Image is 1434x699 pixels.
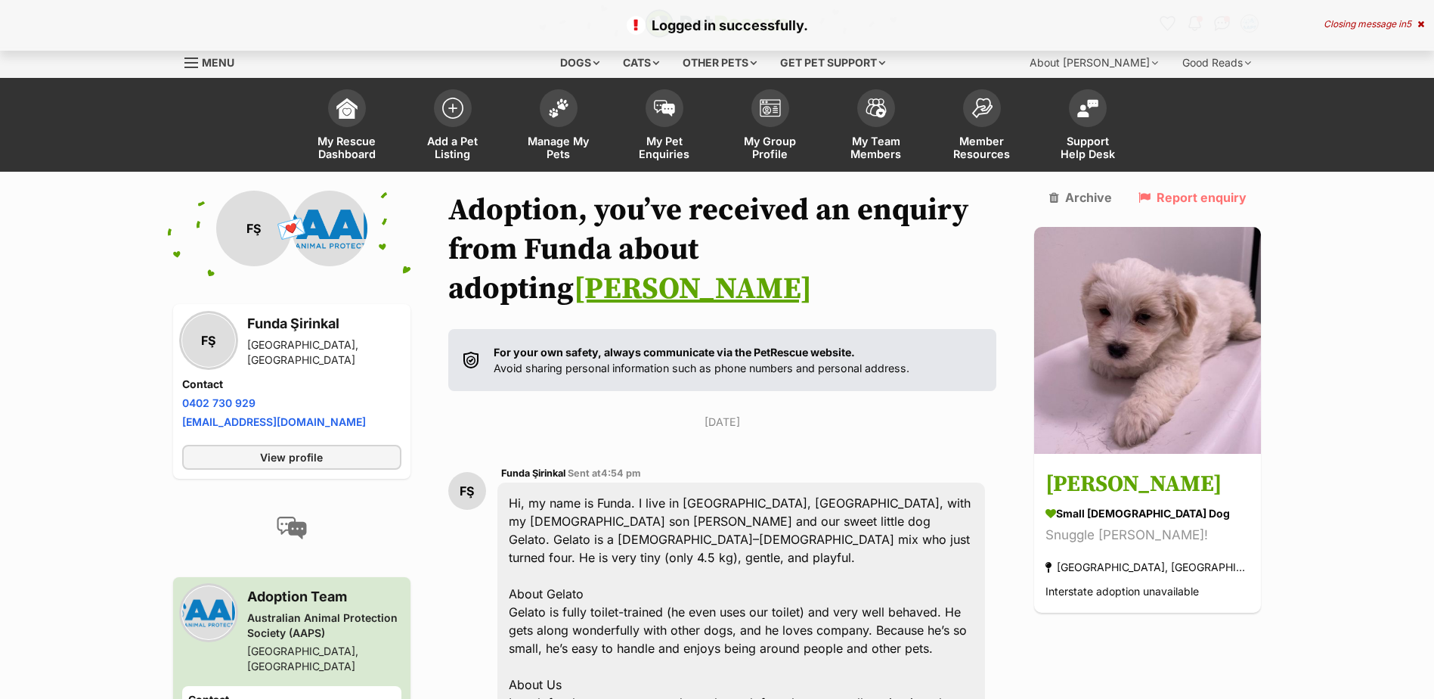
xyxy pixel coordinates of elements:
[1034,227,1261,454] img: Winston
[247,313,401,334] h3: Funda Şirinkal
[736,135,804,160] span: My Group Profile
[400,82,506,172] a: Add a Pet Listing
[866,98,887,118] img: team-members-icon-5396bd8760b3fe7c0b43da4ab00e1e3bb1a5d9ba89233759b79545d2d3fc5d0d.svg
[1077,99,1098,117] img: help-desk-icon-fdf02630f3aa405de69fd3d07c3f3aa587a6932b1a1747fa1d2bba05be0121f9.svg
[247,644,401,674] div: [GEOGRAPHIC_DATA], [GEOGRAPHIC_DATA]
[494,344,909,377] p: Avoid sharing personal information such as phone numbers and personal address.
[612,48,670,78] div: Cats
[1045,468,1250,502] h3: [PERSON_NAME]
[216,191,292,266] div: FŞ
[294,82,400,172] a: My Rescue Dashboard
[182,445,401,470] a: View profile
[1034,457,1261,614] a: [PERSON_NAME] small [DEMOGRAPHIC_DATA] Dog Snuggle [PERSON_NAME]! [GEOGRAPHIC_DATA], [GEOGRAPHIC_...
[202,56,234,69] span: Menu
[448,472,486,510] div: FŞ
[630,135,698,160] span: My Pet Enquiries
[1045,558,1250,578] div: [GEOGRAPHIC_DATA], [GEOGRAPHIC_DATA]
[1045,506,1250,522] div: small [DEMOGRAPHIC_DATA] Dog
[182,415,366,428] a: [EMAIL_ADDRESS][DOMAIN_NAME]
[929,82,1035,172] a: Member Resources
[274,213,308,245] span: 💌
[15,15,1419,36] p: Logged in successfully.
[1324,19,1424,30] div: Closing message in
[971,98,993,118] img: member-resources-icon-8e73f808a243e03378d46382f2149f9095a855e16c252ad45f914b54edf8863c.svg
[448,414,997,430] p: [DATE]
[948,135,1016,160] span: Member Resources
[1035,82,1141,172] a: Support Help Desk
[568,468,641,479] span: Sent at
[419,135,487,160] span: Add a Pet Listing
[842,135,910,160] span: My Team Members
[1054,135,1122,160] span: Support Help Desk
[247,586,401,607] h3: Adoption Team
[601,468,641,479] span: 4:54 pm
[1045,526,1250,546] div: Snuggle [PERSON_NAME]!
[292,191,367,266] img: Australian Animal Protection Society (AAPS) profile pic
[1406,18,1411,30] span: 5
[448,191,997,309] h1: Adoption, you’ve received an enquiry from Funda about adopting
[1045,586,1199,598] span: Interstate adoption unavailable
[182,586,235,639] img: Australian Animal Protection Society (AAPS) profile pic
[717,82,823,172] a: My Group Profile
[247,610,401,641] div: Australian Animal Protection Society (AAPS)
[760,99,781,117] img: group-profile-icon-3fa3cf56718a62981997c0bc7e787c4b2cf8bcc04b72c1350f741eb67cf2f40e.svg
[770,48,896,78] div: Get pet support
[442,98,463,119] img: add-pet-listing-icon-0afa8454b4691262ce3f59096e99ab1cd57d4a30225e0717b998d2c9b9846f56.svg
[313,135,381,160] span: My Rescue Dashboard
[182,377,401,392] h4: Contact
[525,135,593,160] span: Manage My Pets
[260,449,323,465] span: View profile
[501,468,565,479] span: Funda Şirinkal
[550,48,610,78] div: Dogs
[182,314,235,367] div: FŞ
[506,82,612,172] a: Manage My Pets
[672,48,767,78] div: Other pets
[336,98,358,119] img: dashboard-icon-eb2f2d2d3e046f16d808141f083e7271f6b2e854fb5c12c21221c1fb7104beca.svg
[654,100,675,116] img: pet-enquiries-icon-7e3ad2cf08bfb03b45e93fb7055b45f3efa6380592205ae92323e6603595dc1f.svg
[494,346,855,359] strong: For your own safety, always communicate via the PetRescue website.
[1019,48,1169,78] div: About [PERSON_NAME]
[823,82,929,172] a: My Team Members
[184,48,245,75] a: Menu
[247,337,401,368] div: [GEOGRAPHIC_DATA], [GEOGRAPHIC_DATA]
[1172,48,1262,78] div: Good Reads
[1138,191,1247,204] a: Report enquiry
[548,98,569,118] img: manage-my-pets-icon-02211641906a0b7f246fdf0571729dbe1e7629f14944591b6c1af311fb30b64b.svg
[612,82,717,172] a: My Pet Enquiries
[574,270,812,308] a: [PERSON_NAME]
[182,396,256,409] a: 0402 730 929
[277,517,307,539] img: conversation-icon-4a6f8262b818ee0b60e3300018af0b2d0b884aa5de6e9bcb8d3d4eeb1a70a7c4.svg
[1049,191,1112,204] a: Archive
